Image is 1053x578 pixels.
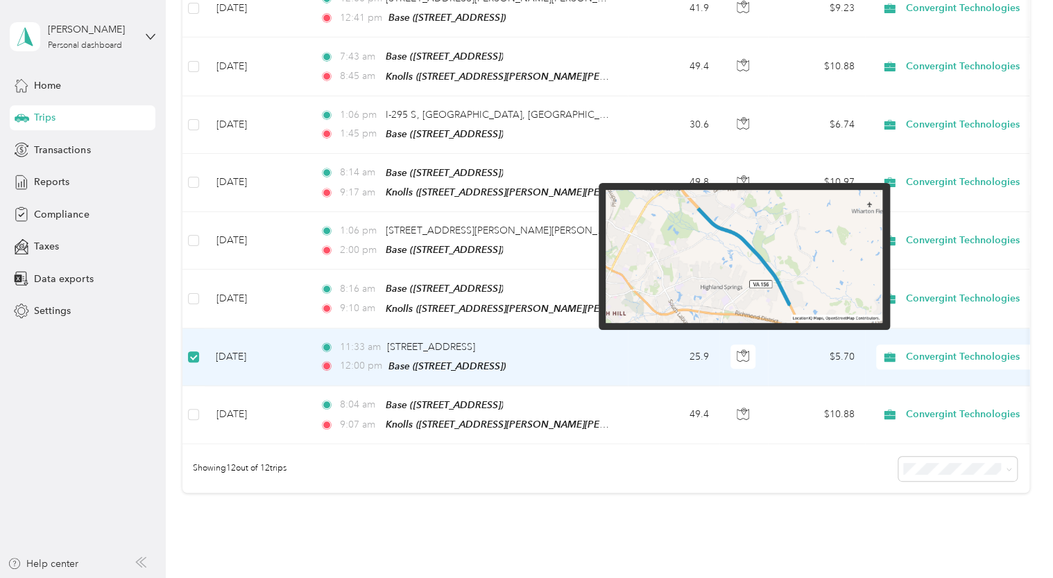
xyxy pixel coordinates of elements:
span: Home [34,78,61,93]
span: 1:06 pm [340,223,379,238]
span: 8:45 am [340,69,379,84]
td: 25.9 [628,329,719,386]
span: Knolls ([STREET_ADDRESS][PERSON_NAME][PERSON_NAME] , [GEOGRAPHIC_DATA], [GEOGRAPHIC_DATA]) [386,71,873,82]
span: Base ([STREET_ADDRESS]) [386,167,503,178]
span: Data exports [34,272,93,286]
td: $5.70 [768,329,865,386]
span: Knolls ([STREET_ADDRESS][PERSON_NAME][PERSON_NAME] , [GEOGRAPHIC_DATA], [GEOGRAPHIC_DATA]) [386,186,873,198]
td: 49.8 [628,154,719,212]
td: [DATE] [205,96,309,154]
span: 12:00 pm [340,358,382,374]
span: Convergint Technologies [906,291,1033,306]
span: 1:06 pm [340,107,379,123]
span: Convergint Technologies [906,407,1033,422]
span: 12:41 pm [340,10,382,26]
span: 8:16 am [340,281,379,297]
span: Convergint Technologies [906,117,1033,132]
span: 8:04 am [340,397,379,412]
td: 30.6 [628,96,719,154]
span: Base ([STREET_ADDRESS]) [386,244,503,255]
button: Help center [8,557,78,571]
td: 49.4 [628,386,719,444]
span: Base ([STREET_ADDRESS]) [386,128,503,139]
span: Convergint Technologies [906,349,1033,365]
span: Taxes [34,239,59,254]
span: Convergint Technologies [906,59,1033,74]
span: Transactions [34,143,90,157]
div: [PERSON_NAME] [48,22,135,37]
td: [DATE] [205,154,309,212]
span: Base ([STREET_ADDRESS]) [388,12,506,23]
iframe: Everlance-gr Chat Button Frame [975,500,1053,578]
img: minimap [606,190,882,323]
span: Knolls ([STREET_ADDRESS][PERSON_NAME][PERSON_NAME] , [GEOGRAPHIC_DATA], [GEOGRAPHIC_DATA]) [386,303,873,315]
td: 49.4 [628,37,719,96]
span: Showing 12 out of 12 trips [182,462,286,475]
td: $10.88 [768,37,865,96]
span: Trips [34,110,55,125]
td: [DATE] [205,329,309,386]
span: Compliance [34,207,89,222]
span: Base ([STREET_ADDRESS]) [386,399,503,410]
td: [DATE] [205,270,309,328]
td: [DATE] [205,212,309,270]
span: [STREET_ADDRESS][PERSON_NAME][PERSON_NAME] [386,225,628,236]
span: 8:14 am [340,165,379,180]
span: Knolls ([STREET_ADDRESS][PERSON_NAME][PERSON_NAME] , [GEOGRAPHIC_DATA], [GEOGRAPHIC_DATA]) [386,419,873,430]
span: 1:45 pm [340,126,379,141]
span: Base ([STREET_ADDRESS]) [386,283,503,294]
td: [DATE] [205,386,309,444]
td: $10.88 [768,386,865,444]
span: Convergint Technologies [906,233,1033,248]
span: 2:00 pm [340,243,379,258]
span: 7:43 am [340,49,379,64]
span: Settings [34,304,71,318]
td: [DATE] [205,37,309,96]
td: $6.74 [768,96,865,154]
span: 9:10 am [340,301,379,316]
span: Convergint Technologies [906,1,1033,16]
span: Reports [34,175,69,189]
span: Base ([STREET_ADDRESS]) [388,360,506,371]
span: I-295 S, [GEOGRAPHIC_DATA], [GEOGRAPHIC_DATA] [386,109,627,121]
td: $10.97 [768,154,865,212]
div: Personal dashboard [48,42,122,50]
span: 9:07 am [340,417,379,432]
span: 9:17 am [340,185,379,200]
span: Convergint Technologies [906,175,1033,190]
span: Base ([STREET_ADDRESS]) [386,51,503,62]
span: 11:33 am [340,340,381,355]
span: [STREET_ADDRESS] [387,341,475,353]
